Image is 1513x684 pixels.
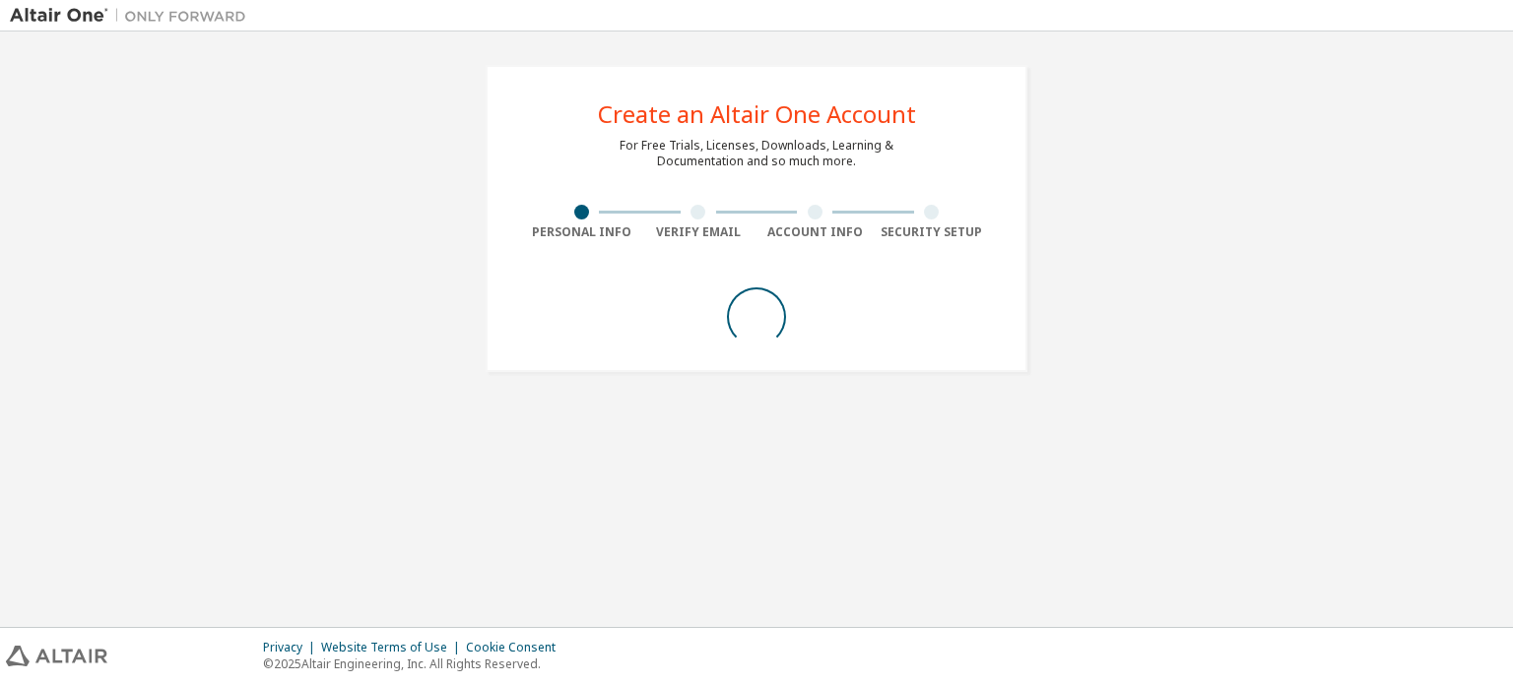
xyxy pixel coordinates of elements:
[523,224,640,240] div: Personal Info
[10,6,256,26] img: Altair One
[263,655,567,672] p: © 2025 Altair Engineering, Inc. All Rights Reserved.
[756,224,874,240] div: Account Info
[6,646,107,666] img: altair_logo.svg
[640,224,757,240] div: Verify Email
[598,102,916,126] div: Create an Altair One Account
[466,640,567,655] div: Cookie Consent
[620,138,893,169] div: For Free Trials, Licenses, Downloads, Learning & Documentation and so much more.
[874,224,991,240] div: Security Setup
[263,640,321,655] div: Privacy
[321,640,466,655] div: Website Terms of Use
